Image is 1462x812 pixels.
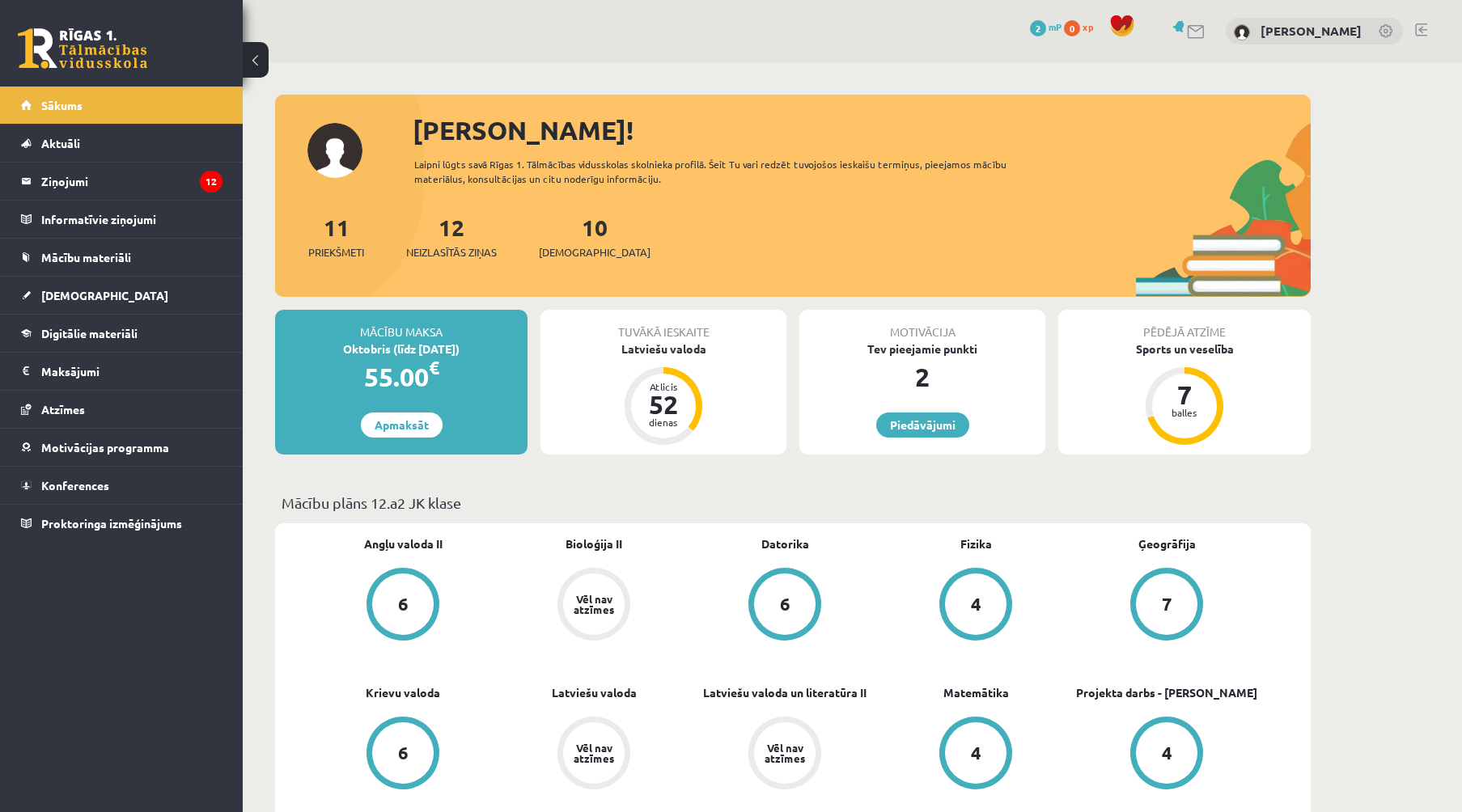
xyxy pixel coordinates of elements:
[552,684,637,701] a: Latviešu valoda
[799,357,1045,396] div: 2
[566,535,622,552] a: Bioloģija II
[639,382,688,391] div: Atlicis
[282,492,1304,514] p: Mācību plāns 12.a2 JK klase
[571,742,617,763] div: Vēl nav atzīmes
[1058,340,1311,447] a: Sports un veselība 7 balles
[799,310,1045,340] div: Motivācija
[1071,568,1262,644] a: 7
[18,28,147,69] a: Rīgas 1. Tālmācības vidusskola
[41,440,169,455] span: Motivācijas programma
[200,171,222,192] i: 12
[1058,340,1311,357] div: Sports un veselība
[307,717,498,793] a: 6
[41,250,131,264] span: Mācību materiāli
[639,417,688,427] div: dienas
[364,535,443,552] a: Angļu valoda II
[498,717,689,793] a: Vēl nav atzīmes
[41,201,222,238] legend: Informatīvie ziņojumi
[41,326,138,340] span: Digitālie materiāli
[689,568,880,644] a: 6
[361,412,443,438] a: Apmaksāt
[429,356,439,379] span: €
[971,595,981,613] div: 4
[41,353,222,390] legend: Maksājumi
[21,505,222,542] a: Proktoringa izmēģinājums
[780,595,790,613] div: 6
[41,136,80,150] span: Aktuāli
[498,568,689,644] a: Vēl nav atzīmes
[539,244,650,260] span: [DEMOGRAPHIC_DATA]
[21,201,222,238] a: Informatīvie ziņojumi
[406,213,497,260] a: 12Neizlasītās ziņas
[21,315,222,352] a: Digitālie materiāli
[21,353,222,390] a: Maksājumi
[1030,20,1062,33] a: 2 mP
[1162,595,1172,613] div: 7
[366,684,440,701] a: Krievu valoda
[41,288,168,302] span: [DEMOGRAPHIC_DATA]
[703,684,867,701] a: Latviešu valoda un literatūra II
[21,163,222,200] a: Ziņojumi12
[1058,310,1311,340] div: Pēdējā atzīme
[308,244,364,260] span: Priekšmeti
[540,340,786,357] div: Latviešu valoda
[41,98,83,112] span: Sākums
[406,244,497,260] span: Neizlasītās ziņas
[799,340,1045,357] div: Tev pieejamie punkti
[21,125,222,162] a: Aktuāli
[880,717,1071,793] a: 4
[1071,717,1262,793] a: 4
[21,467,222,504] a: Konferences
[761,535,809,552] a: Datorika
[689,717,880,793] a: Vēl nav atzīmes
[1083,20,1093,33] span: xp
[275,340,528,357] div: Oktobris (līdz [DATE])
[639,391,688,417] div: 52
[275,357,528,396] div: 55.00
[21,277,222,314] a: [DEMOGRAPHIC_DATA]
[540,340,786,447] a: Latviešu valoda Atlicis 52 dienas
[41,402,85,417] span: Atzīmes
[1160,408,1209,417] div: balles
[1234,24,1250,40] img: Eduards Maksimovs
[21,87,222,124] a: Sākums
[571,594,617,615] div: Vēl nav atzīmes
[414,157,1036,186] div: Laipni lūgts savā Rīgas 1. Tālmācības vidusskolas skolnieka profilā. Šeit Tu vari redzēt tuvojošo...
[762,742,807,763] div: Vēl nav atzīmes
[1261,23,1362,39] a: [PERSON_NAME]
[1030,20,1046,36] span: 2
[960,535,992,552] a: Fizika
[398,744,409,762] div: 6
[307,568,498,644] a: 6
[971,744,981,762] div: 4
[21,429,222,466] a: Motivācijas programma
[1138,535,1196,552] a: Ģeogrāfija
[308,213,364,260] a: 11Priekšmeti
[21,391,222,428] a: Atzīmes
[539,213,650,260] a: 10[DEMOGRAPHIC_DATA]
[1064,20,1080,36] span: 0
[398,595,409,613] div: 6
[1076,684,1257,701] a: Projekta darbs - [PERSON_NAME]
[1162,744,1172,762] div: 4
[876,412,969,438] a: Piedāvājumi
[943,684,1009,701] a: Matemātika
[41,516,182,531] span: Proktoringa izmēģinājums
[540,310,786,340] div: Tuvākā ieskaite
[1049,20,1062,33] span: mP
[1160,382,1209,408] div: 7
[413,111,1311,150] div: [PERSON_NAME]!
[41,478,109,493] span: Konferences
[21,239,222,276] a: Mācību materiāli
[880,568,1071,644] a: 4
[275,310,528,340] div: Mācību maksa
[41,163,222,200] legend: Ziņojumi
[1064,20,1101,33] a: 0 xp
